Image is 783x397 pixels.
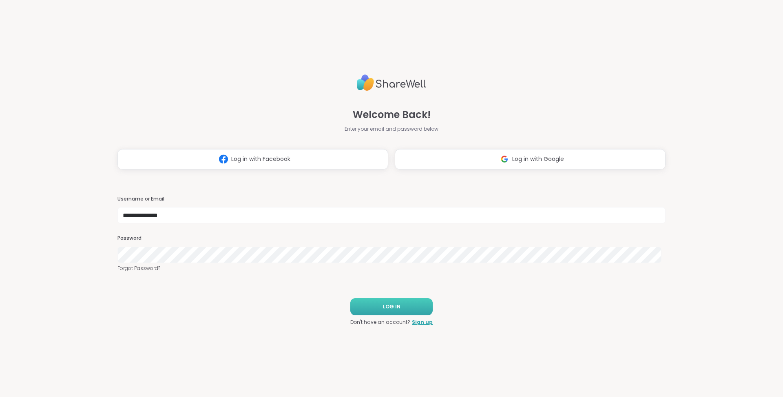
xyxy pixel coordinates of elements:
[216,152,231,167] img: ShareWell Logomark
[117,196,666,203] h3: Username or Email
[512,155,564,163] span: Log in with Google
[357,71,426,94] img: ShareWell Logo
[395,149,666,170] button: Log in with Google
[345,125,438,133] span: Enter your email and password below
[383,303,400,310] span: LOG IN
[497,152,512,167] img: ShareWell Logomark
[350,319,410,326] span: Don't have an account?
[117,265,666,272] a: Forgot Password?
[350,298,433,315] button: LOG IN
[231,155,290,163] span: Log in with Facebook
[117,149,388,170] button: Log in with Facebook
[353,107,431,122] span: Welcome Back!
[412,319,433,326] a: Sign up
[117,235,666,242] h3: Password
